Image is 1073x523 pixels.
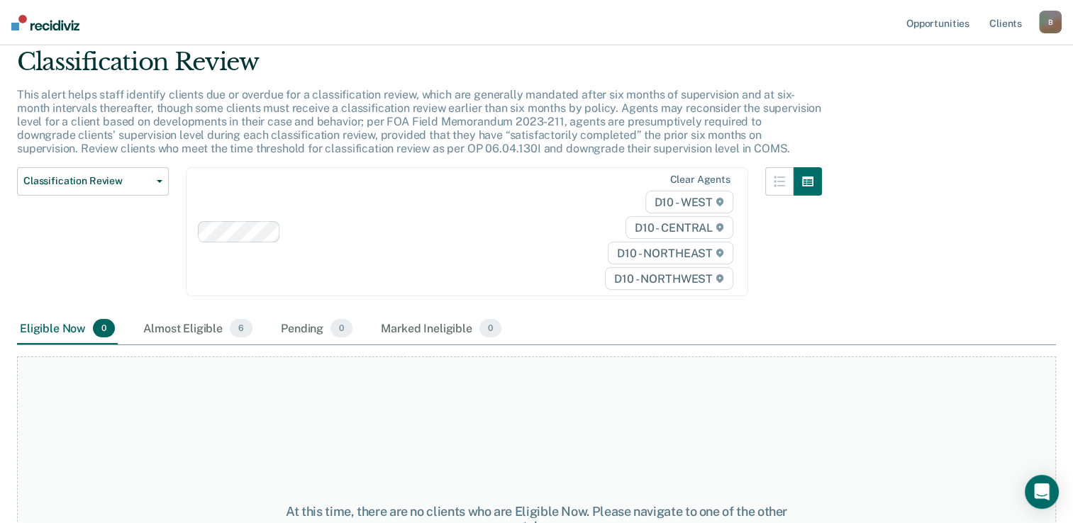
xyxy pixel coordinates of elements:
span: D10 - NORTHWEST [605,267,733,290]
span: 0 [479,319,501,337]
span: D10 - NORTHEAST [608,242,733,264]
p: This alert helps staff identify clients due or overdue for a classification review, which are gen... [17,88,821,156]
div: Pending0 [278,313,355,344]
span: D10 - WEST [645,191,733,213]
div: Eligible Now0 [17,313,118,344]
img: Recidiviz [11,15,79,30]
div: Open Intercom Messenger [1025,475,1059,509]
span: 6 [230,319,252,337]
button: B [1039,11,1062,33]
span: 0 [330,319,352,337]
span: D10 - CENTRAL [626,216,733,239]
div: Marked Ineligible0 [378,313,504,344]
span: Classification Review [23,175,151,187]
div: Clear agents [669,174,730,186]
div: Classification Review [17,47,822,88]
span: 0 [93,319,115,337]
div: Almost Eligible6 [140,313,255,344]
button: Classification Review [17,167,169,196]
